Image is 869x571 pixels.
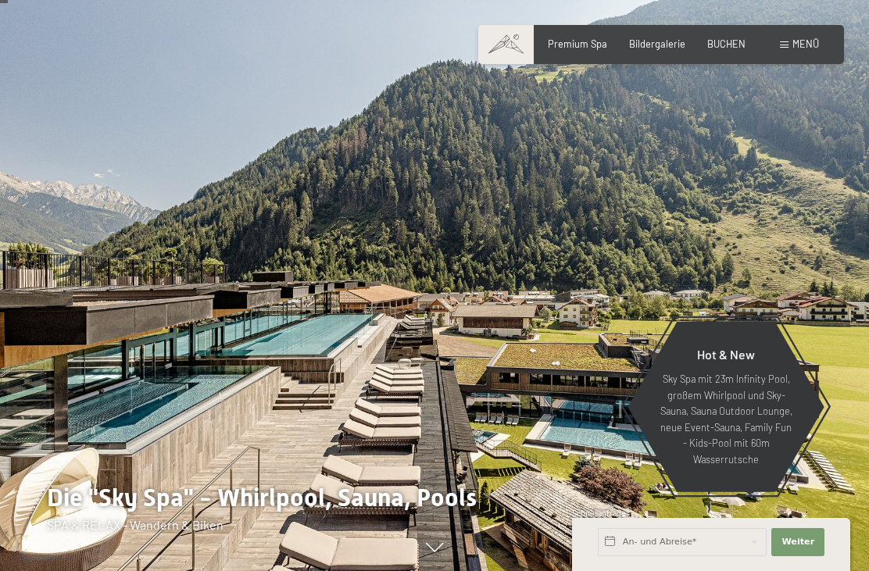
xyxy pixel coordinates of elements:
[572,509,626,518] span: Schnellanfrage
[548,37,607,50] a: Premium Spa
[781,536,814,548] span: Weiter
[792,37,819,50] span: Menü
[697,347,755,362] span: Hot & New
[771,528,824,556] button: Weiter
[707,37,746,50] a: BUCHEN
[629,37,685,50] a: Bildergalerie
[627,321,825,493] a: Hot & New Sky Spa mit 23m Infinity Pool, großem Whirlpool und Sky-Sauna, Sauna Outdoor Lounge, ne...
[658,371,794,467] p: Sky Spa mit 23m Infinity Pool, großem Whirlpool und Sky-Sauna, Sauna Outdoor Lounge, neue Event-S...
